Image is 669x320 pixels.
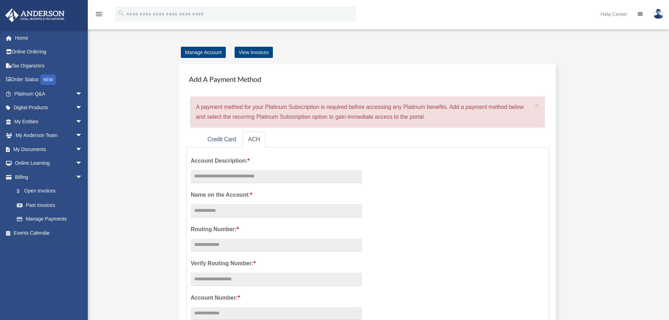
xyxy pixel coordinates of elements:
a: Online Learningarrow_drop_down [5,156,93,170]
span: arrow_drop_down [76,129,90,143]
span: arrow_drop_down [76,156,90,171]
a: Home [5,31,93,45]
div: A payment method for your Platinum Subscription is required before accessing any Platinum benefit... [190,97,545,128]
i: search [117,9,125,17]
a: Billingarrow_drop_down [5,170,93,184]
label: Account Number: [191,293,362,303]
h4: Add A Payment Method [186,71,549,87]
a: Order StatusNEW [5,73,93,87]
a: Online Ordering [5,45,93,59]
span: × [535,101,539,109]
a: My Anderson Teamarrow_drop_down [5,129,93,143]
a: menu [95,12,103,18]
span: arrow_drop_down [76,170,90,184]
a: Tax Organizers [5,59,93,73]
a: $Open Invoices [10,184,93,198]
label: Name on the Account: [191,190,362,200]
a: My Entitiesarrow_drop_down [5,115,93,129]
a: Manage Payments [10,212,90,226]
img: User Pic [653,9,664,19]
a: Past Invoices [10,198,93,212]
a: Digital Productsarrow_drop_down [5,101,93,115]
span: arrow_drop_down [76,115,90,129]
span: arrow_drop_down [76,142,90,157]
a: Credit Card [202,132,242,148]
span: $ [21,187,24,196]
div: NEW [40,74,56,85]
a: ACH [243,132,266,148]
img: Anderson Advisors Platinum Portal [3,8,67,22]
a: My Documentsarrow_drop_down [5,142,93,156]
span: arrow_drop_down [76,101,90,115]
label: Verify Routing Number: [191,259,362,268]
a: View Invoices [235,47,273,58]
button: Close [535,102,539,109]
span: arrow_drop_down [76,87,90,101]
i: menu [95,10,103,18]
a: Events Calendar [5,226,93,240]
a: Platinum Q&Aarrow_drop_down [5,87,93,101]
a: Manage Account [181,47,226,58]
label: Account Description: [191,156,362,166]
label: Routing Number: [191,224,362,234]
